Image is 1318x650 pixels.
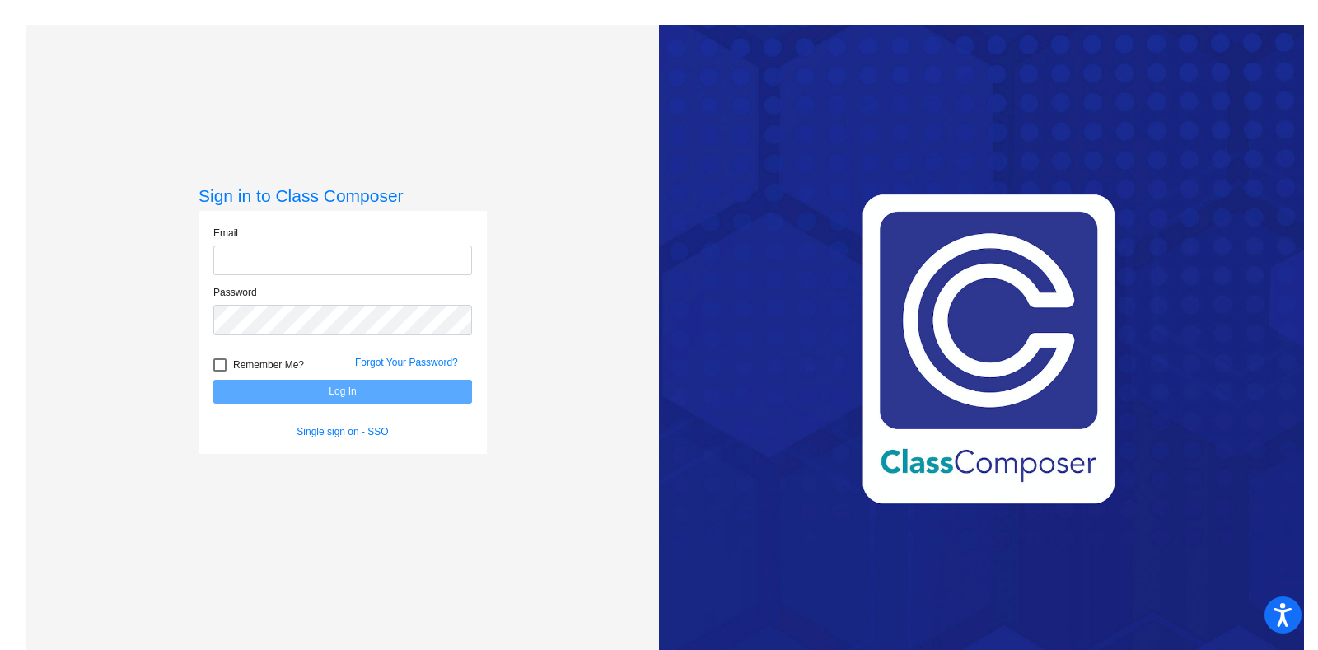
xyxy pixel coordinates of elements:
[213,285,257,300] label: Password
[213,380,472,404] button: Log In
[297,426,388,437] a: Single sign on - SSO
[355,357,458,368] a: Forgot Your Password?
[199,185,487,206] h3: Sign in to Class Composer
[233,355,304,375] span: Remember Me?
[213,226,238,241] label: Email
